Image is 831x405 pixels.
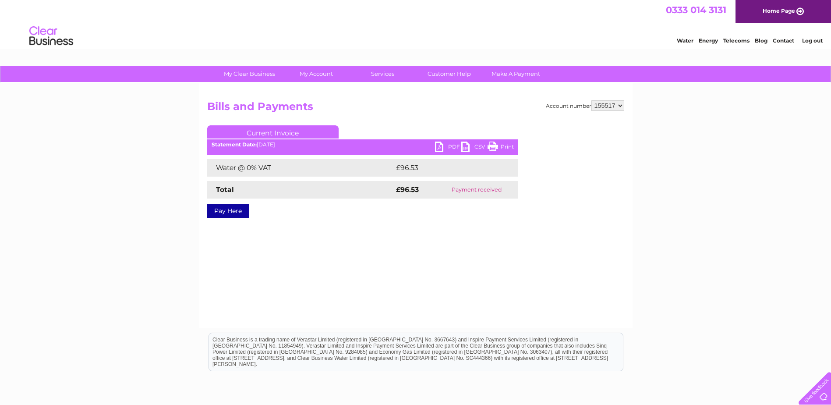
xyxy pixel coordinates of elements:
b: Statement Date: [212,141,257,148]
a: Customer Help [413,66,485,82]
td: £96.53 [394,159,501,177]
a: 0333 014 3131 [666,4,726,15]
img: logo.png [29,23,74,50]
a: Water [677,37,693,44]
td: Water @ 0% VAT [207,159,394,177]
a: Make A Payment [480,66,552,82]
strong: £96.53 [396,185,419,194]
a: Print [488,142,514,154]
div: Clear Business is a trading name of Verastar Limited (registered in [GEOGRAPHIC_DATA] No. 3667643... [209,5,623,43]
a: My Clear Business [213,66,286,82]
a: My Account [280,66,352,82]
a: Pay Here [207,204,249,218]
a: Contact [773,37,794,44]
h2: Bills and Payments [207,100,624,117]
div: [DATE] [207,142,518,148]
a: Energy [699,37,718,44]
a: Telecoms [723,37,750,44]
a: PDF [435,142,461,154]
div: Account number [546,100,624,111]
a: Blog [755,37,767,44]
a: Log out [802,37,823,44]
a: CSV [461,142,488,154]
td: Payment received [435,181,518,199]
a: Current Invoice [207,125,339,139]
strong: Total [216,185,234,194]
a: Services [347,66,419,82]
